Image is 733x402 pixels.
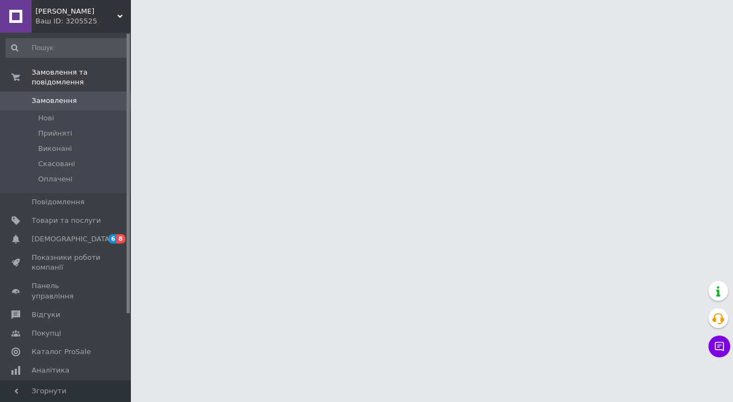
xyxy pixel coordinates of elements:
[38,129,72,138] span: Прийняті
[117,234,125,243] span: 8
[32,347,91,357] span: Каталог ProSale
[708,336,730,357] button: Чат з покупцем
[32,96,77,106] span: Замовлення
[32,68,131,87] span: Замовлення та повідомлення
[32,281,101,301] span: Панель управління
[35,16,131,26] div: Ваш ID: 3205525
[38,113,54,123] span: Нові
[32,234,112,244] span: [DEMOGRAPHIC_DATA]
[32,328,61,338] span: Покупці
[5,38,129,58] input: Пошук
[35,7,117,16] span: Джелато Груп
[32,310,60,320] span: Відгуки
[32,366,69,375] span: Аналітика
[38,144,72,154] span: Виконані
[109,234,117,243] span: 6
[32,216,101,226] span: Товари та послуги
[32,197,85,207] span: Повідомлення
[32,253,101,272] span: Показники роботи компанії
[38,159,75,169] span: Скасовані
[38,174,73,184] span: Оплачені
